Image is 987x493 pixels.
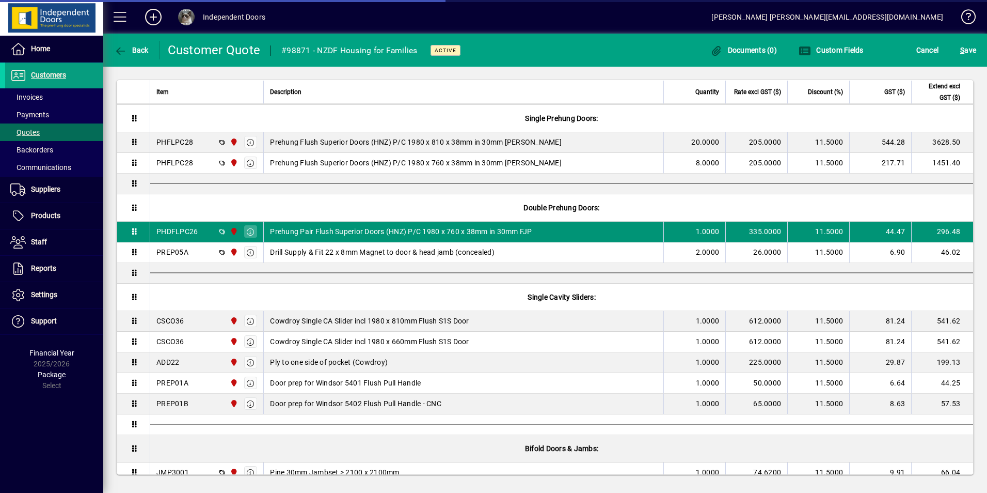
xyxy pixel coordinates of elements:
span: S [960,46,964,54]
div: Double Prehung Doors: [150,194,973,221]
span: Christchurch [227,336,239,347]
td: 57.53 [911,394,973,414]
td: 44.47 [849,222,911,242]
a: Payments [5,106,103,124]
span: Christchurch [227,315,239,327]
span: ave [960,42,976,58]
div: Independent Doors [203,9,265,25]
span: Documents (0) [710,46,777,54]
span: Christchurch [227,226,239,237]
button: Cancel [914,41,942,59]
a: Staff [5,229,103,255]
div: PREP01B [156,398,188,409]
span: Custom Fields [799,46,864,54]
td: 541.62 [911,311,973,332]
div: ADD22 [156,357,179,367]
td: 11.5000 [787,222,849,242]
td: 296.48 [911,222,973,242]
span: Christchurch [227,398,239,409]
div: PHDFLPC26 [156,226,198,237]
div: Bifold Doors & Jambs: [150,435,973,462]
span: 1.0000 [696,316,720,326]
td: 46.02 [911,242,973,263]
div: Single Prehung Doors: [150,105,973,132]
div: Single Cavity Sliders: [150,284,973,311]
div: 65.0000 [732,398,781,409]
button: Profile [170,8,203,26]
span: Door prep for Windsor 5401 Flush Pull Handle [270,378,421,388]
span: Christchurch [227,157,239,168]
span: Cowdroy Single CA Slider incl 1980 x 810mm Flush S1S Door [270,316,469,326]
td: 11.5000 [787,242,849,263]
div: Customer Quote [168,42,261,58]
div: 205.0000 [732,137,781,147]
td: 199.13 [911,352,973,373]
span: Discount (%) [808,86,843,97]
span: Invoices [10,93,43,101]
td: 11.5000 [787,352,849,373]
div: 26.0000 [732,247,781,257]
span: 1.0000 [696,226,720,237]
span: 1.0000 [696,467,720,477]
td: 81.24 [849,311,911,332]
a: Products [5,203,103,229]
div: [PERSON_NAME] [PERSON_NAME][EMAIL_ADDRESS][DOMAIN_NAME] [711,9,943,25]
div: JMP3001 [156,467,189,477]
a: Quotes [5,124,103,141]
td: 11.5000 [787,153,849,174]
td: 11.5000 [787,394,849,414]
div: 74.6200 [732,467,781,477]
div: 50.0000 [732,378,781,388]
td: 11.5000 [787,463,849,483]
div: PREP05A [156,247,188,257]
span: 1.0000 [696,357,720,367]
div: 612.0000 [732,316,781,326]
div: PREP01A [156,378,188,388]
button: Add [137,8,170,26]
span: Prehung Pair Flush Superior Doors (HNZ) P/C 1980 x 760 x 38mm in 30mm FJP [270,226,532,237]
span: Settings [31,290,57,299]
span: Rate excl GST ($) [734,86,781,97]
span: Cancel [916,42,939,58]
div: 612.0000 [732,336,781,347]
td: 6.90 [849,242,911,263]
td: 66.04 [911,463,973,483]
a: Invoices [5,88,103,106]
td: 11.5000 [787,332,849,352]
button: Documents (0) [707,41,779,59]
span: 1.0000 [696,398,720,409]
td: 1451.40 [911,153,973,174]
a: Suppliers [5,177,103,203]
div: #98871 - NZDF Housing for Families [281,42,418,59]
td: 11.5000 [787,132,849,153]
td: 9.91 [849,463,911,483]
td: 541.62 [911,332,973,352]
td: 3628.50 [911,132,973,153]
span: Support [31,317,57,325]
span: Christchurch [227,467,239,478]
span: Active [435,47,456,54]
span: Cowdroy Single CA Slider incl 1980 x 660mm Flush S1S Door [270,336,469,347]
span: Quotes [10,128,40,136]
div: 335.0000 [732,226,781,237]
div: CSCO36 [156,336,184,347]
span: Item [156,86,169,97]
td: 81.24 [849,332,911,352]
span: Customers [31,71,66,79]
td: 217.71 [849,153,911,174]
span: Backorders [10,146,53,154]
span: Package [38,371,66,379]
span: 2.0000 [696,247,720,257]
app-page-header-button: Back [103,41,160,59]
span: Quantity [695,86,719,97]
span: Ply to one side of pocket (Cowdroy) [270,357,388,367]
span: Christchurch [227,246,239,258]
div: 225.0000 [732,357,781,367]
span: Products [31,211,60,220]
td: 44.25 [911,373,973,394]
span: Christchurch [227,377,239,389]
span: Christchurch [227,136,239,148]
td: 11.5000 [787,373,849,394]
span: Extend excl GST ($) [918,80,960,103]
span: Pine 30mm Jambset > 2100 x 2100mm [270,467,399,477]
